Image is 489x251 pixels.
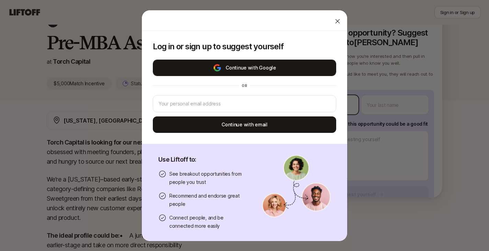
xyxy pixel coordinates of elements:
p: Use Liftoff to: [158,155,246,164]
img: signup-banner [262,155,331,218]
p: Log in or sign up to suggest yourself [153,42,336,51]
input: Your personal email address [159,100,330,108]
p: Recommend and endorse great people [169,192,246,208]
img: google-logo [213,64,221,72]
button: Continue with Google [153,60,336,76]
div: or [239,83,250,88]
button: Continue with email [153,116,336,133]
p: Connect people, and be connected more easily [169,214,246,230]
p: See breakout opportunities from people you trust [169,170,246,186]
